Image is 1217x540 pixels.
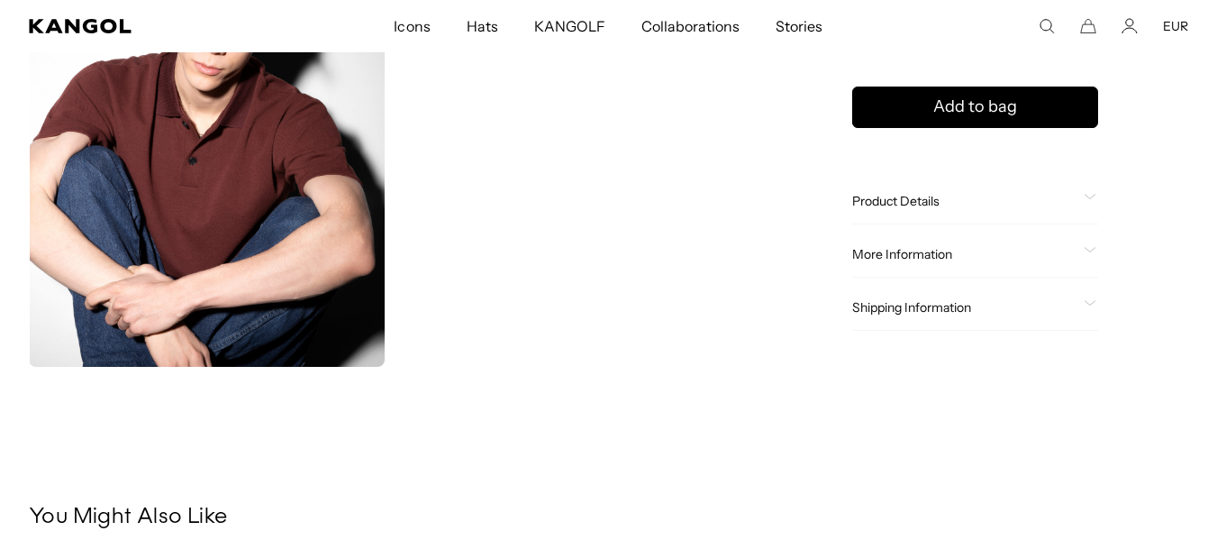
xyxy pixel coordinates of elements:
[29,504,1188,531] h3: You Might Also Like
[852,193,1076,209] span: Product Details
[1039,18,1055,34] summary: Search here
[29,19,260,33] a: Kangol
[852,87,1098,128] button: Add to bag
[852,299,1076,316] span: Shipping Information
[852,246,1076,262] span: More Information
[1122,18,1138,34] a: Account
[933,95,1017,119] span: Add to bag
[1163,18,1188,34] button: EUR
[1080,18,1096,34] button: Cart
